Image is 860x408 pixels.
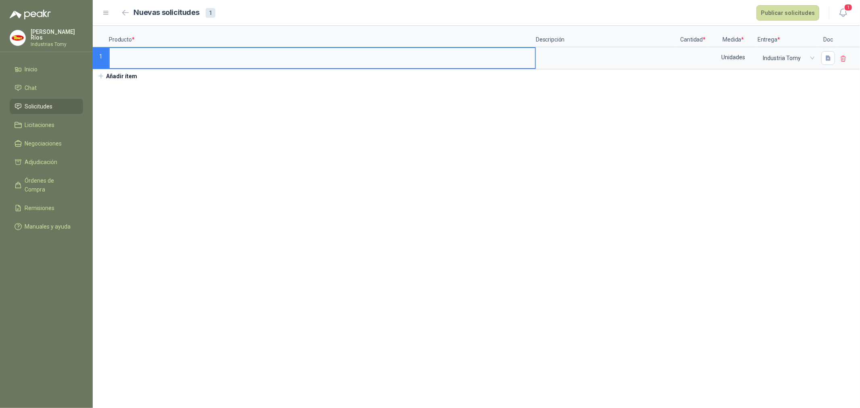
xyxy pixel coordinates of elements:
div: Unidades [710,48,757,67]
p: Industrias Tomy [31,42,83,47]
span: 1 [844,4,853,11]
p: Cantidad [677,26,709,47]
a: Chat [10,80,83,96]
span: Chat [25,83,37,92]
img: Logo peakr [10,10,51,19]
span: Inicio [25,65,38,74]
a: Negociaciones [10,136,83,151]
a: Órdenes de Compra [10,173,83,197]
div: 1 [206,8,215,18]
span: Licitaciones [25,121,55,129]
h2: Nuevas solicitudes [134,7,200,19]
button: Añadir ítem [93,69,142,83]
p: Producto [109,26,536,47]
a: Remisiones [10,200,83,216]
button: Publicar solicitudes [756,5,819,21]
span: Órdenes de Compra [25,176,75,194]
p: Doc [818,26,838,47]
p: Entrega [758,26,818,47]
a: Licitaciones [10,117,83,133]
p: Descripción [536,26,677,47]
a: Solicitudes [10,99,83,114]
p: 1 [93,47,109,69]
span: Remisiones [25,204,55,212]
a: Inicio [10,62,83,77]
a: Adjudicación [10,154,83,170]
span: Negociaciones [25,139,62,148]
img: Company Logo [10,30,25,46]
span: Manuales y ayuda [25,222,71,231]
span: Industria Tomy [763,52,813,64]
p: [PERSON_NAME] Ríos [31,29,83,40]
span: Solicitudes [25,102,53,111]
a: Manuales y ayuda [10,219,83,234]
span: Adjudicación [25,158,58,167]
p: Medida [709,26,758,47]
button: 1 [836,6,850,20]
